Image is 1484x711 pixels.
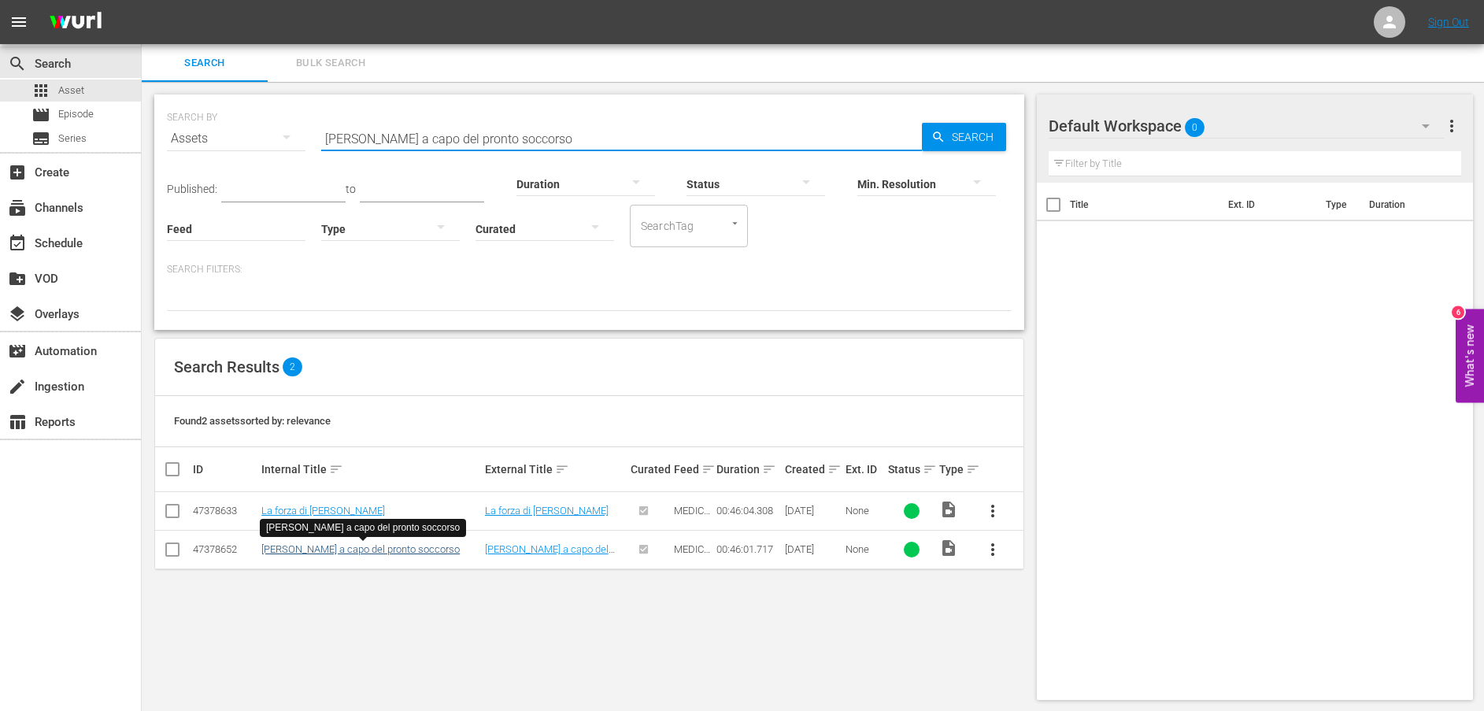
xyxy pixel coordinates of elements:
[485,460,626,479] div: External Title
[555,462,569,476] span: sort
[167,117,305,161] div: Assets
[261,543,460,555] a: [PERSON_NAME] a capo del pronto soccorso
[58,83,84,98] span: Asset
[727,216,742,231] button: Open
[983,502,1002,520] span: more_vert
[58,131,87,146] span: Series
[846,543,884,555] div: None
[701,462,716,476] span: sort
[1456,309,1484,402] button: Open Feedback Widget
[8,198,27,217] span: Channels
[151,54,258,72] span: Search
[785,505,840,517] div: [DATE]
[1049,104,1445,148] div: Default Workspace
[1360,183,1454,227] th: Duration
[8,377,27,396] span: Ingestion
[716,460,780,479] div: Duration
[266,521,460,535] div: [PERSON_NAME] a capo del pronto soccorso
[283,357,302,376] span: 2
[1428,16,1469,28] a: Sign Out
[174,415,331,427] span: Found 2 assets sorted by: relevance
[974,492,1012,530] button: more_vert
[38,4,113,41] img: ans4CAIJ8jUAAAAAAAAAAAAAAAAAAAAAAAAgQb4GAAAAAAAAAAAAAAAAAAAAAAAAJMjXAAAAAAAAAAAAAAAAAAAAAAAAgAT5G...
[631,463,669,476] div: Curated
[1442,107,1461,145] button: more_vert
[9,13,28,31] span: menu
[923,462,937,476] span: sort
[8,54,27,73] span: Search
[174,357,279,376] span: Search Results
[261,460,479,479] div: Internal Title
[485,505,609,517] a: La forza di [PERSON_NAME]
[974,531,1012,568] button: more_vert
[946,123,1006,151] span: Search
[193,543,257,555] div: 47378652
[58,106,94,122] span: Episode
[939,539,958,557] span: Video
[922,123,1006,151] button: Search
[846,505,884,517] div: None
[8,413,27,431] span: Reports
[1219,183,1316,227] th: Ext. ID
[846,463,884,476] div: Ext. ID
[716,505,780,517] div: 00:46:04.308
[8,163,27,182] span: Create
[261,505,385,517] a: La forza di [PERSON_NAME]
[674,543,712,579] span: MEDICI - VITA IN CORSIA
[1185,111,1205,144] span: 0
[983,540,1002,559] span: more_vert
[939,500,958,519] span: Video
[716,543,780,555] div: 00:46:01.717
[1452,306,1464,318] div: 6
[888,460,934,479] div: Status
[1070,183,1219,227] th: Title
[167,183,217,195] span: Published:
[346,183,356,195] span: to
[193,505,257,517] div: 47378633
[8,305,27,324] span: Overlays
[485,543,615,567] a: [PERSON_NAME] a capo del pronto soccorso
[1442,117,1461,135] span: more_vert
[1316,183,1360,227] th: Type
[785,543,840,555] div: [DATE]
[8,342,27,361] span: Automation
[31,81,50,100] span: Asset
[785,460,840,479] div: Created
[31,106,50,124] span: Episode
[762,462,776,476] span: sort
[31,129,50,148] span: Series
[167,263,1012,276] p: Search Filters:
[329,462,343,476] span: sort
[966,462,980,476] span: sort
[674,460,712,479] div: Feed
[8,234,27,253] span: Schedule
[827,462,842,476] span: sort
[939,460,969,479] div: Type
[193,463,257,476] div: ID
[674,505,712,540] span: MEDICI - VITA IN CORSIA
[277,54,384,72] span: Bulk Search
[8,269,27,288] span: VOD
